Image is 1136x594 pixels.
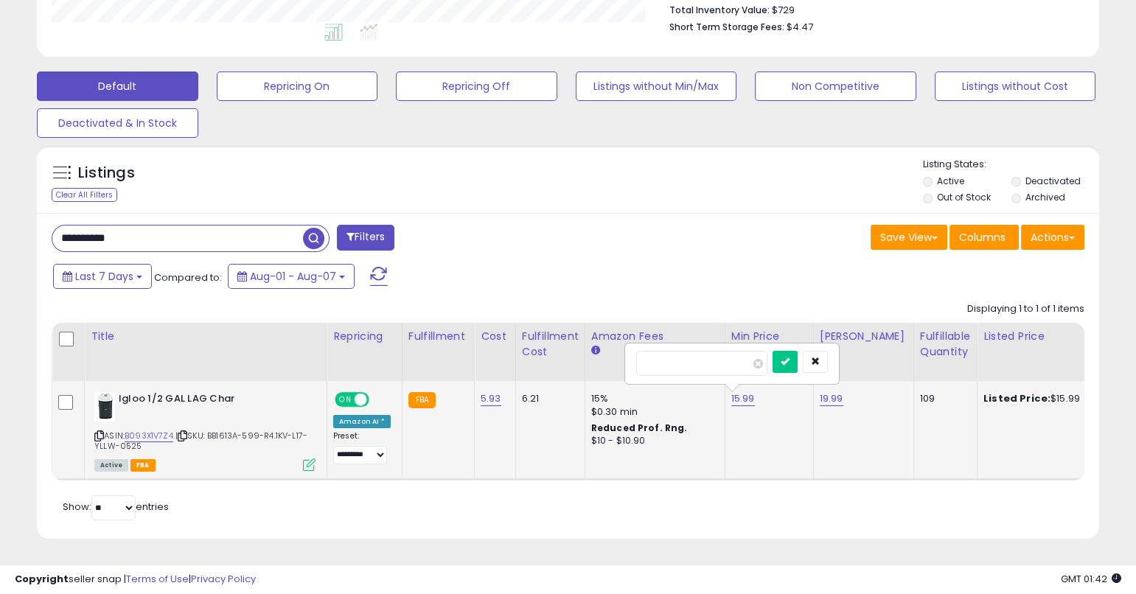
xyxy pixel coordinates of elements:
[591,435,714,447] div: $10 - $10.90
[591,329,719,344] div: Amazon Fees
[15,572,69,586] strong: Copyright
[119,392,298,410] b: Igloo 1/2 GAL LAG Char
[52,188,117,202] div: Clear All Filters
[408,392,436,408] small: FBA
[923,158,1099,172] p: Listing States:
[755,71,916,101] button: Non Competitive
[1025,191,1065,203] label: Archived
[669,21,784,33] b: Short Term Storage Fees:
[217,71,378,101] button: Repricing On
[949,225,1019,250] button: Columns
[591,392,714,405] div: 15%
[983,329,1111,344] div: Listed Price
[154,270,222,284] span: Compared to:
[983,392,1106,405] div: $15.99
[983,391,1050,405] b: Listed Price:
[333,329,396,344] div: Repricing
[336,394,355,406] span: ON
[228,264,355,289] button: Aug-01 - Aug-07
[337,225,394,251] button: Filters
[94,392,115,422] img: 3163cGJ6IcS._SL40_.jpg
[130,459,156,472] span: FBA
[333,431,391,464] div: Preset:
[1061,572,1121,586] span: 2025-08-15 01:42 GMT
[396,71,557,101] button: Repricing Off
[731,329,807,344] div: Min Price
[937,191,991,203] label: Out of Stock
[333,415,391,428] div: Amazon AI *
[191,572,256,586] a: Privacy Policy
[126,572,189,586] a: Terms of Use
[37,108,198,138] button: Deactivated & In Stock
[731,391,755,406] a: 15.99
[787,20,813,34] span: $4.47
[481,329,509,344] div: Cost
[94,392,316,469] div: ASIN:
[967,302,1084,316] div: Displaying 1 to 1 of 1 items
[820,391,843,406] a: 19.99
[408,329,468,344] div: Fulfillment
[935,71,1096,101] button: Listings without Cost
[94,430,307,452] span: | SKU: BB1613A-599-R4.1KV-L17-YLLW-0525
[576,71,737,101] button: Listings without Min/Max
[591,405,714,419] div: $0.30 min
[669,4,770,16] b: Total Inventory Value:
[820,329,907,344] div: [PERSON_NAME]
[53,264,152,289] button: Last 7 Days
[15,573,256,587] div: seller snap | |
[937,175,964,187] label: Active
[522,392,574,405] div: 6.21
[367,394,391,406] span: OFF
[91,329,321,344] div: Title
[920,329,971,360] div: Fulfillable Quantity
[37,71,198,101] button: Default
[250,269,336,284] span: Aug-01 - Aug-07
[125,430,173,442] a: B093X1V7Z4
[94,459,128,472] span: All listings currently available for purchase on Amazon
[591,344,600,357] small: Amazon Fees.
[959,230,1006,245] span: Columns
[481,391,501,406] a: 5.93
[63,500,169,514] span: Show: entries
[75,269,133,284] span: Last 7 Days
[591,422,688,434] b: Reduced Prof. Rng.
[1025,175,1081,187] label: Deactivated
[871,225,947,250] button: Save View
[1021,225,1084,250] button: Actions
[522,329,579,360] div: Fulfillment Cost
[920,392,966,405] div: 109
[78,163,135,184] h5: Listings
